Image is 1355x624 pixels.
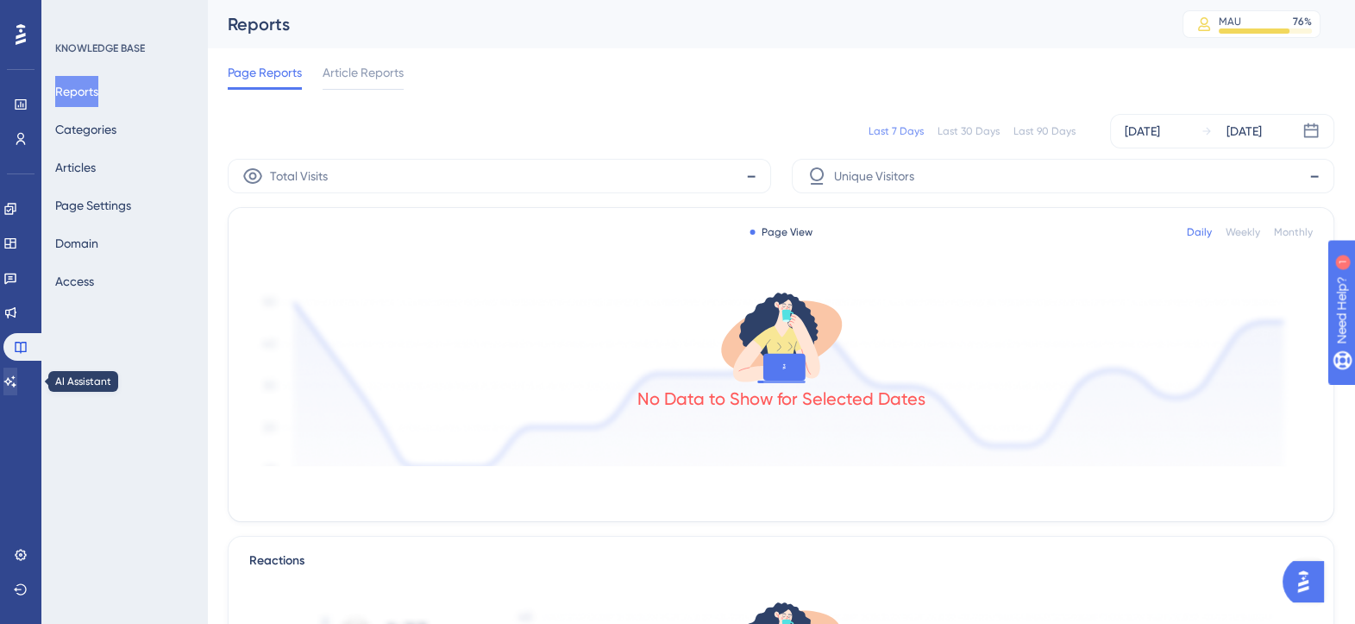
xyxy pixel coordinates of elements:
div: KNOWLEDGE BASE [55,41,145,55]
span: Total Visits [270,166,328,186]
button: Domain [55,228,98,259]
span: - [746,162,756,190]
div: Last 30 Days [938,124,1000,138]
div: Daily [1187,225,1212,239]
span: Page Reports [228,62,302,83]
button: Page Settings [55,190,131,221]
button: Categories [55,114,116,145]
div: Last 90 Days [1013,124,1076,138]
div: No Data to Show for Selected Dates [637,387,925,411]
div: [DATE] [1125,121,1160,142]
button: Access [55,266,94,297]
div: Page View [750,225,812,239]
span: Need Help? [41,4,108,25]
div: Reports [228,12,1139,36]
span: Article Reports [323,62,404,83]
iframe: UserGuiding AI Assistant Launcher [1283,556,1334,608]
button: Reports [55,76,98,107]
span: Unique Visitors [834,166,914,186]
div: 1 [120,9,125,22]
div: 76 % [1293,15,1312,28]
button: Articles [55,152,96,183]
div: Reactions [249,551,1313,571]
div: [DATE] [1226,121,1262,142]
div: MAU [1219,15,1241,28]
div: Last 7 Days [869,124,924,138]
span: - [1309,162,1320,190]
div: Monthly [1274,225,1313,239]
div: Weekly [1226,225,1260,239]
